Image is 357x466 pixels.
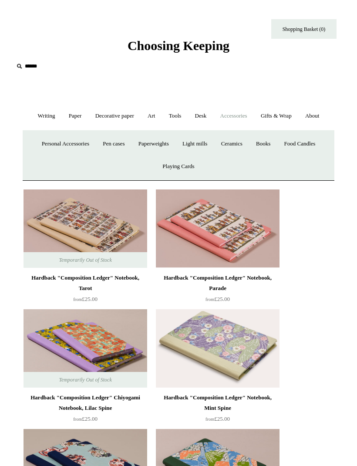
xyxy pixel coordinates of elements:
span: £25.00 [205,415,230,422]
a: Personal Accessories [36,132,95,155]
span: £25.00 [205,296,230,302]
span: £25.00 [73,415,98,422]
a: Accessories [214,105,253,128]
a: Pen cases [97,132,131,155]
span: from [205,417,214,422]
div: Hardback "Composition Ledger" Notebook, Parade [158,273,277,294]
img: Hardback "Composition Ledger" Notebook, Parade [156,189,280,268]
a: Decorative paper [89,105,140,128]
a: Paperweights [132,132,175,155]
span: Temporarily Out of Stock [50,252,120,268]
a: Desk [189,105,213,128]
a: Choosing Keeping [128,45,229,51]
a: Gifts & Wrap [255,105,298,128]
div: Hardback "Composition Ledger" Chiyogami Notebook, Lilac Spine [26,392,145,413]
a: Ceramics [215,132,249,155]
a: Paper [63,105,88,128]
a: Hardback "Composition Ledger" Notebook, Tarot from£25.00 [24,273,147,308]
a: Writing [32,105,61,128]
span: Temporarily Out of Stock [50,372,120,388]
div: Hardback "Composition Ledger" Notebook, Tarot [26,273,145,294]
a: Hardback "Composition Ledger" Chiyogami Notebook, Lilac Spine Hardback "Composition Ledger" Chiyo... [24,309,147,388]
span: from [205,297,214,302]
a: Books [250,132,276,155]
span: from [73,417,82,422]
a: Hardback "Composition Ledger" Notebook, Mint Spine from£25.00 [156,392,280,428]
a: About [299,105,326,128]
a: Shopping Basket (0) [271,19,337,39]
span: £25.00 [73,296,98,302]
img: Hardback "Composition Ledger" Notebook, Tarot [24,189,147,268]
a: Hardback "Composition Ledger" Chiyogami Notebook, Lilac Spine from£25.00 [24,392,147,428]
a: Playing Cards [156,155,200,178]
span: from [73,297,82,302]
a: Tools [163,105,188,128]
a: Art [141,105,161,128]
a: Hardback "Composition Ledger" Notebook, Tarot Hardback "Composition Ledger" Notebook, Tarot Tempo... [24,189,147,268]
img: Hardback "Composition Ledger" Notebook, Mint Spine [156,309,280,388]
a: Light mills [176,132,213,155]
a: Food Candles [278,132,322,155]
span: Choosing Keeping [128,38,229,53]
a: Hardback "Composition Ledger" Notebook, Parade Hardback "Composition Ledger" Notebook, Parade [156,189,280,268]
a: Hardback "Composition Ledger" Notebook, Parade from£25.00 [156,273,280,308]
a: Hardback "Composition Ledger" Notebook, Mint Spine Hardback "Composition Ledger" Notebook, Mint S... [156,309,280,388]
img: Hardback "Composition Ledger" Chiyogami Notebook, Lilac Spine [24,309,147,388]
div: Hardback "Composition Ledger" Notebook, Mint Spine [158,392,277,413]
